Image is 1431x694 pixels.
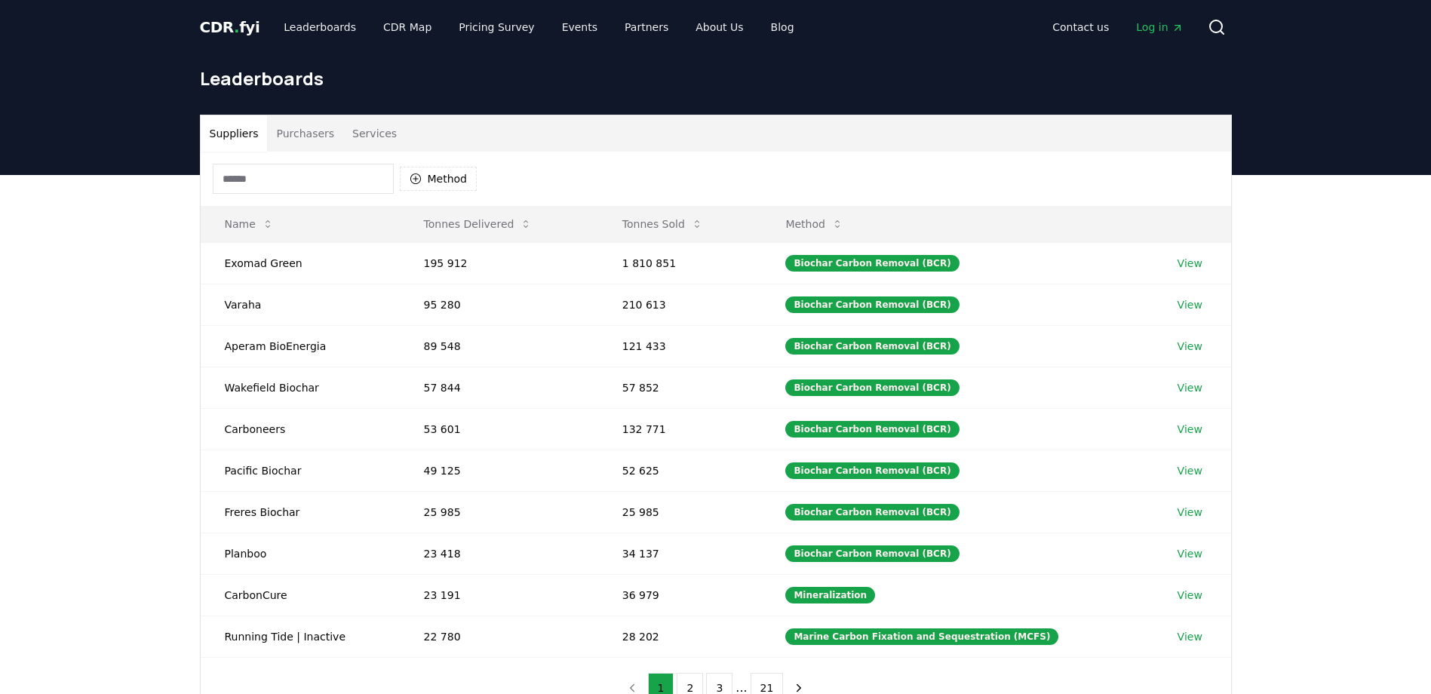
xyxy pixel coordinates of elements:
button: Method [773,209,855,239]
button: Method [400,167,478,191]
div: Biochar Carbon Removal (BCR) [785,504,959,520]
td: Exomad Green [201,242,400,284]
td: 23 418 [400,533,598,574]
nav: Main [1040,14,1195,41]
a: View [1178,505,1202,520]
a: Leaderboards [272,14,368,41]
td: Freres Biochar [201,491,400,533]
div: Marine Carbon Fixation and Sequestration (MCFS) [785,628,1058,645]
td: 49 125 [400,450,598,491]
span: CDR fyi [200,18,260,36]
td: 1 810 851 [598,242,762,284]
div: Biochar Carbon Removal (BCR) [785,379,959,396]
td: 57 844 [400,367,598,408]
td: 95 280 [400,284,598,325]
a: View [1178,463,1202,478]
a: View [1178,422,1202,437]
a: About Us [683,14,755,41]
a: View [1178,546,1202,561]
td: 25 985 [598,491,762,533]
td: 57 852 [598,367,762,408]
td: 34 137 [598,533,762,574]
button: Tonnes Delivered [412,209,545,239]
td: CarbonCure [201,574,400,616]
div: Biochar Carbon Removal (BCR) [785,255,959,272]
td: 22 780 [400,616,598,657]
a: Blog [759,14,806,41]
a: View [1178,256,1202,271]
div: Mineralization [785,587,875,603]
h1: Leaderboards [200,66,1232,91]
nav: Main [272,14,806,41]
td: 23 191 [400,574,598,616]
button: Tonnes Sold [610,209,715,239]
td: Planboo [201,533,400,574]
td: 52 625 [598,450,762,491]
a: View [1178,297,1202,312]
button: Suppliers [201,115,268,152]
a: Log in [1124,14,1195,41]
div: Biochar Carbon Removal (BCR) [785,296,959,313]
td: Varaha [201,284,400,325]
td: 25 985 [400,491,598,533]
button: Services [343,115,406,152]
button: Name [213,209,286,239]
div: Biochar Carbon Removal (BCR) [785,338,959,355]
a: View [1178,588,1202,603]
span: Log in [1136,20,1183,35]
a: View [1178,339,1202,354]
div: Biochar Carbon Removal (BCR) [785,545,959,562]
td: Running Tide | Inactive [201,616,400,657]
td: 210 613 [598,284,762,325]
button: Purchasers [267,115,343,152]
div: Biochar Carbon Removal (BCR) [785,462,959,479]
a: Pricing Survey [447,14,546,41]
td: 36 979 [598,574,762,616]
a: CDR Map [371,14,444,41]
td: Wakefield Biochar [201,367,400,408]
td: Aperam BioEnergia [201,325,400,367]
td: 89 548 [400,325,598,367]
a: Partners [613,14,680,41]
a: Events [550,14,610,41]
td: Carboneers [201,408,400,450]
td: 132 771 [598,408,762,450]
a: CDR.fyi [200,17,260,38]
a: View [1178,629,1202,644]
div: Biochar Carbon Removal (BCR) [785,421,959,438]
td: Pacific Biochar [201,450,400,491]
a: View [1178,380,1202,395]
a: Contact us [1040,14,1121,41]
td: 53 601 [400,408,598,450]
td: 28 202 [598,616,762,657]
span: . [234,18,239,36]
td: 195 912 [400,242,598,284]
td: 121 433 [598,325,762,367]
